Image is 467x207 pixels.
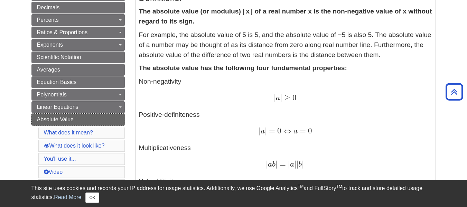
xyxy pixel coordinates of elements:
a: Scientific Notation [31,51,125,63]
strong: The absolute value (or modulus) | x | of a real number x is the non-negative value of x without r... [139,8,432,25]
span: | [294,159,296,169]
a: Read More [54,194,81,200]
span: Exponents [37,42,63,48]
a: Equation Basics [31,76,125,88]
span: Averages [37,67,60,73]
span: Absolute Value [37,116,74,122]
span: Linear Equations [37,104,78,110]
a: Absolute Value [31,114,125,125]
span: 0 [306,126,312,135]
button: Close [85,192,99,203]
span: 0 [275,126,281,135]
span: Scientific Notation [37,54,81,60]
sup: TM [336,184,342,189]
p: Non-negativity Positive-definiteness Multiplicativeness Subadditivity [139,77,432,203]
span: | [302,159,304,169]
span: | [265,126,267,135]
p: For example, the absolute value of 5 is 5, and the absolute value of −5 is also 5. The absolute v... [139,30,432,60]
span: | [274,93,276,102]
a: Exponents [31,39,125,51]
strong: The absolute value has the following four fundamental properties: [139,64,347,72]
a: Decimals [31,2,125,13]
span: | [275,159,278,169]
a: Polynomials [31,89,125,101]
div: This site uses cookies and records your IP address for usage statistics. Additionally, we use Goo... [31,184,436,203]
span: | [266,159,268,169]
a: You'll use it... [44,156,76,162]
span: Equation Basics [37,79,77,85]
span: | [259,126,261,135]
span: = [298,126,306,135]
a: Averages [31,64,125,76]
span: | [280,93,282,102]
span: Polynomials [37,92,67,97]
span: = [278,159,286,169]
sup: TM [298,184,303,189]
span: b [298,161,302,168]
span: a [290,161,294,168]
span: a [291,128,298,135]
span: 0 [290,93,297,102]
span: Decimals [37,4,60,10]
span: | [296,159,298,169]
span: ≥ [282,93,290,102]
a: What does it look like? [44,143,105,149]
span: b [272,161,275,168]
a: Percents [31,14,125,26]
span: ⇔ [281,126,291,135]
a: Video [44,169,63,175]
span: a [268,161,272,168]
span: Ratios & Proportions [37,29,88,35]
span: = [267,126,275,135]
span: Percents [37,17,59,23]
span: | [288,159,290,169]
a: What does it mean? [44,130,93,135]
a: Linear Equations [31,101,125,113]
span: a [276,94,280,102]
a: Ratios & Proportions [31,27,125,38]
span: a [261,128,265,135]
a: Back to Top [443,87,465,96]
